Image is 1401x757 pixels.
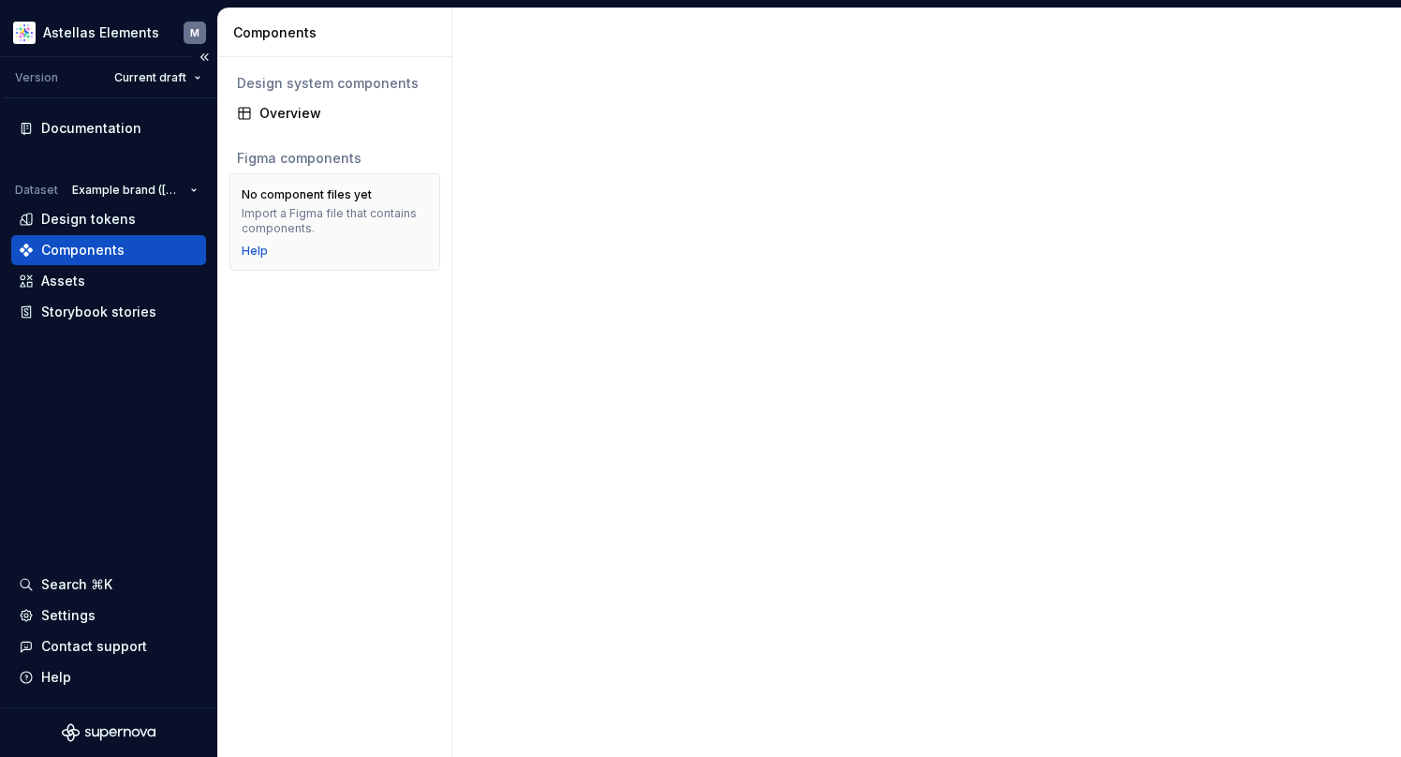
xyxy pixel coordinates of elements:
a: Components [11,235,206,265]
a: Settings [11,601,206,631]
div: Help [41,668,71,687]
div: M [190,25,199,40]
a: Storybook stories [11,297,206,327]
a: Design tokens [11,204,206,234]
div: Design system components [237,74,433,93]
button: Contact support [11,631,206,661]
div: Import a Figma file that contains components. [242,206,428,236]
div: Contact support [41,637,147,656]
div: Assets [41,272,85,290]
a: Help [242,244,268,259]
div: Components [233,23,444,42]
svg: Supernova Logo [62,723,155,742]
span: Current draft [114,70,186,85]
div: Dataset [15,183,58,198]
div: Search ⌘K [41,575,112,594]
div: Figma components [237,149,433,168]
div: Astellas Elements [43,23,159,42]
div: Version [15,70,58,85]
div: Components [41,241,125,260]
a: Documentation [11,113,206,143]
button: Collapse sidebar [191,44,217,70]
a: Assets [11,266,206,296]
span: Example brand ([GEOGRAPHIC_DATA]) [72,183,183,198]
div: Documentation [41,119,141,138]
button: Example brand ([GEOGRAPHIC_DATA]) [64,177,206,203]
div: Design tokens [41,210,136,229]
div: Storybook stories [41,303,156,321]
div: Overview [259,104,433,123]
a: Overview [229,98,440,128]
button: Help [11,662,206,692]
button: Current draft [106,65,210,91]
div: No component files yet [242,187,372,202]
button: Astellas ElementsM [4,12,214,52]
img: b2369ad3-f38c-46c1-b2a2-f2452fdbdcd2.png [13,22,36,44]
button: Search ⌘K [11,570,206,600]
div: Settings [41,606,96,625]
